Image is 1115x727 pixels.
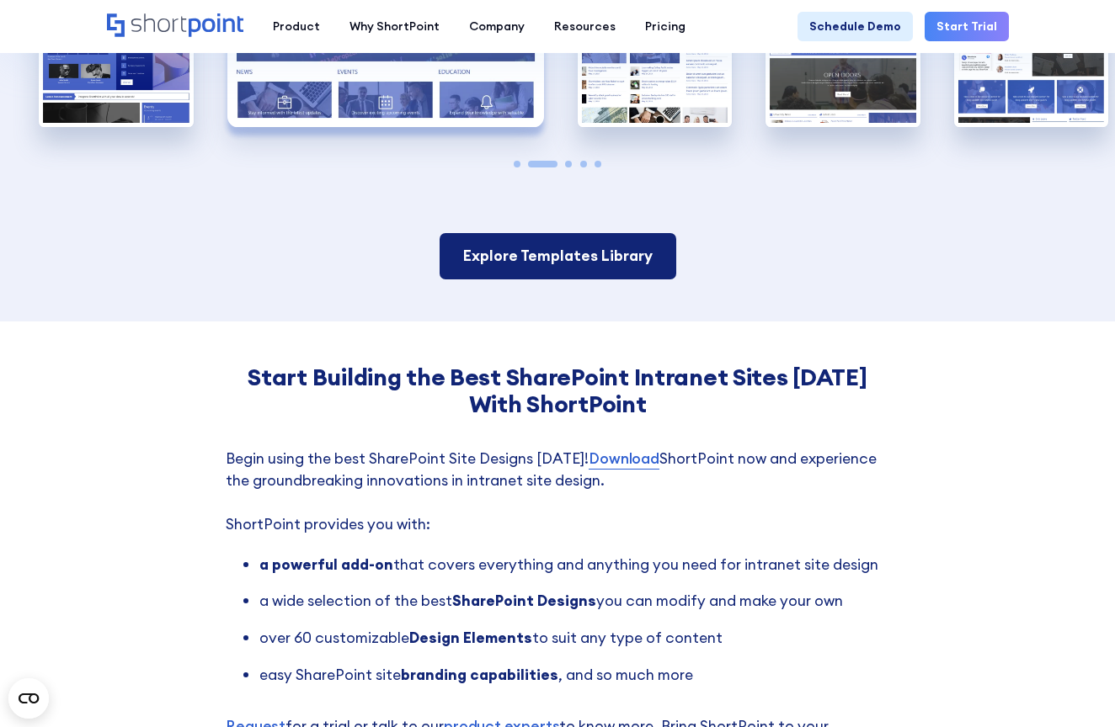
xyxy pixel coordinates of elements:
[259,590,889,612] li: a wide selection of the best you can modify and make your own
[259,554,889,576] li: that covers everything and anything you need for intranet site design
[335,12,455,41] a: Why ShortPoint
[409,628,532,647] strong: Design Elements
[514,161,520,167] span: Go to slide 1
[589,448,659,470] a: Download
[440,233,676,279] a: Explore Templates Library
[259,664,889,686] li: easy SharePoint site , and so much more
[540,12,631,41] a: Resources
[259,12,335,41] a: Product
[452,591,596,610] strong: SharePoint Designs
[565,161,572,167] span: Go to slide 3
[580,161,587,167] span: Go to slide 4
[259,627,889,649] li: over 60 customizable to suit any type of content
[8,678,49,719] button: Open CMP widget
[645,18,686,35] div: Pricing
[798,12,913,41] a: Schedule Demo
[349,18,440,35] div: Why ShortPoint
[455,12,540,41] a: Company
[469,18,525,35] div: Company
[401,665,558,684] strong: branding capabilities
[528,161,557,167] span: Go to slide 2
[554,18,616,35] div: Resources
[259,555,393,574] strong: a powerful add-on
[595,161,601,167] span: Go to slide 5
[226,448,889,536] p: Begin using the best SharePoint Site Designs [DATE]! ShortPoint now and experience the groundbrea...
[1031,646,1115,727] iframe: Chat Widget
[273,18,320,35] div: Product
[925,12,1009,41] a: Start Trial
[107,13,244,39] a: Home
[226,363,889,418] h3: Start Building the Best SharePoint Intranet Sites [DATE] With ShortPoint
[631,12,701,41] a: Pricing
